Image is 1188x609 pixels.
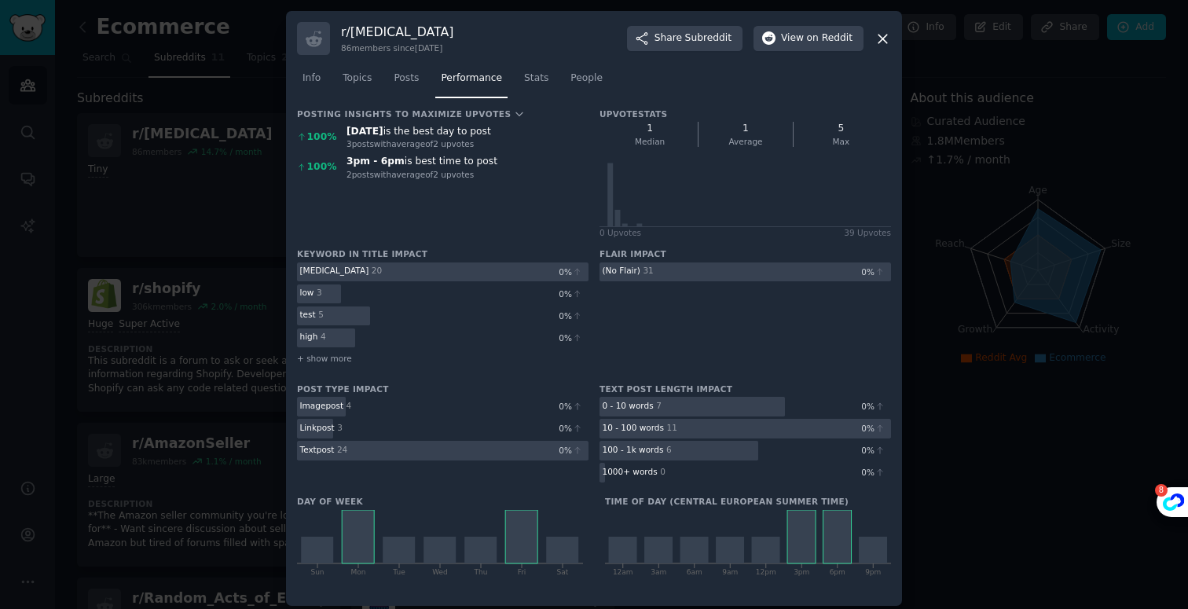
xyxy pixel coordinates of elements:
[346,156,405,167] b: 3pm - 6pm
[297,383,588,394] h3: Post Type Impact
[781,31,852,46] span: View
[300,287,314,298] div: low
[346,155,588,169] div: is best time to post
[310,568,324,576] tspan: Sun
[794,568,809,576] tspan: 3pm
[559,310,588,321] div: 0 %
[559,401,588,412] div: 0 %
[432,568,448,576] tspan: Wed
[337,444,347,455] div: 24
[465,108,525,119] button: Upvotes
[565,66,608,98] a: People
[830,568,845,576] tspan: 6pm
[337,422,343,433] div: 3
[300,444,335,455] div: Text post
[756,568,776,576] tspan: 12pm
[300,309,316,320] div: test
[656,400,662,411] div: 7
[557,568,569,576] tspan: Sat
[302,72,321,86] span: Info
[627,26,742,51] button: ShareSubreddit
[559,423,588,434] div: 0 %
[524,72,548,86] span: Stats
[474,568,488,576] tspan: Thu
[861,445,891,456] div: 0 %
[666,444,672,455] div: 6
[297,248,588,259] h3: Keyword in title impact
[608,136,692,147] div: Median
[861,423,891,434] div: 0 %
[317,287,322,298] div: 3
[599,227,641,238] div: 0 Upvote s
[394,72,419,86] span: Posts
[341,24,453,40] h3: r/ [MEDICAL_DATA]
[307,130,337,145] div: 100 %
[799,122,882,136] div: 5
[392,568,405,576] tspan: Tue
[704,122,787,136] div: 1
[518,568,526,576] tspan: Fri
[435,66,508,98] a: Performance
[300,331,318,342] div: high
[865,568,881,576] tspan: 9pm
[844,227,891,238] div: 39 Upvotes
[599,108,667,119] h3: Upvote Stats
[643,265,653,276] div: 31
[300,265,369,276] div: [MEDICAL_DATA]
[603,444,664,455] div: 100 - 1k words
[307,160,337,174] div: 100 %
[861,467,891,478] div: 0 %
[570,72,603,86] span: People
[603,265,640,276] div: (No Flair)
[297,496,583,507] h3: Day of week
[346,169,588,180] div: 2 post s with average of 2 upvote s
[519,66,554,98] a: Stats
[605,496,891,507] h3: Time of day ( Central European Summer Time )
[297,66,326,98] a: Info
[346,400,352,411] div: 4
[753,26,863,51] button: Viewon Reddit
[603,422,664,433] div: 10 - 100 words
[608,122,692,136] div: 1
[300,400,344,411] div: Image post
[297,353,352,364] span: + show more
[337,66,377,98] a: Topics
[341,42,453,53] div: 86 members since [DATE]
[861,266,891,277] div: 0 %
[685,31,731,46] span: Subreddit
[346,138,588,149] div: 3 post s with average of 2 upvote s
[654,31,731,46] span: Share
[372,265,382,276] div: 20
[807,31,852,46] span: on Reddit
[346,125,588,139] div: is the best day to post
[599,248,891,259] h3: Flair impact
[704,136,787,147] div: Average
[559,332,588,343] div: 0 %
[559,266,588,277] div: 0 %
[660,466,665,477] div: 0
[687,568,702,576] tspan: 6am
[321,331,326,342] div: 4
[441,72,502,86] span: Performance
[651,568,666,576] tspan: 3am
[722,568,738,576] tspan: 9am
[343,72,372,86] span: Topics
[861,401,891,412] div: 0 %
[559,445,588,456] div: 0 %
[297,108,462,119] div: Posting Insights to maximize
[603,400,654,411] div: 0 - 10 words
[666,422,676,433] div: 11
[559,288,588,299] div: 0 %
[613,568,633,576] tspan: 12am
[603,466,658,477] div: 1000+ words
[599,383,891,394] h3: Text Post Length Impact
[346,126,383,137] b: [DATE]
[388,66,424,98] a: Posts
[300,422,335,433] div: Link post
[465,108,511,119] span: Upvotes
[799,136,882,147] div: Max
[351,568,366,576] tspan: Mon
[318,309,324,320] div: 5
